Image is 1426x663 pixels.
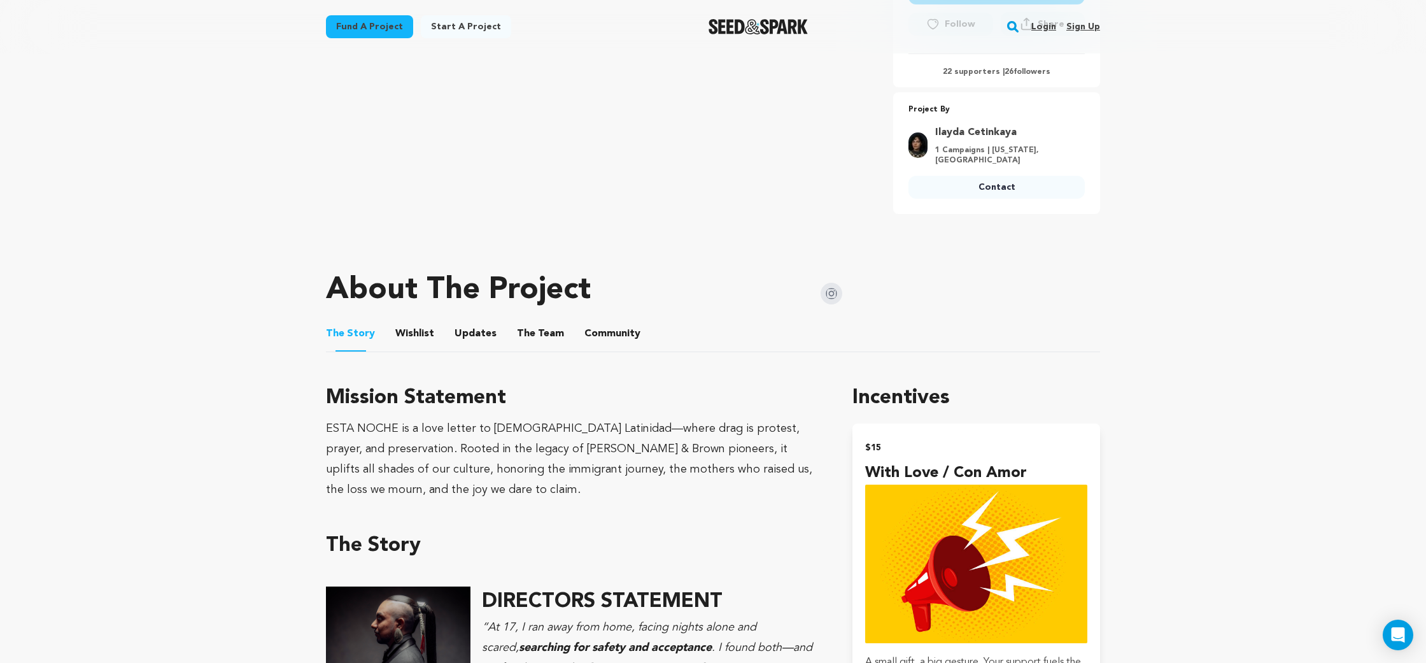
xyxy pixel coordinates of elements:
p: 22 supporters | followers [908,67,1085,77]
span: The [326,326,344,341]
a: Contact [908,176,1085,199]
img: incentive [865,485,1087,643]
a: Fund a project [326,15,413,38]
span: The [517,326,535,341]
h1: About The Project [326,275,591,306]
a: Sign up [1066,17,1100,37]
p: Project By [908,103,1085,117]
em: “At 17, I ran away from home, facing nights alone and scared, [482,622,756,653]
strong: DIRECTORS STATEMENT [482,592,723,612]
a: Goto Ilayda Cetinkaya profile [935,125,1077,140]
p: 1 Campaigns | [US_STATE], [GEOGRAPHIC_DATA] [935,145,1077,166]
img: Seed&Spark Logo Dark Mode [709,19,808,34]
span: Story [326,326,375,341]
h3: Mission Statement [326,383,822,413]
div: ESTA NOCHE is a love letter to [DEMOGRAPHIC_DATA] Latinidad—where drag is protest, prayer, and pr... [326,418,822,500]
span: 26 [1005,68,1013,76]
h2: $15 [865,439,1087,457]
a: Start a project [421,15,511,38]
h1: Incentives [852,383,1100,413]
h3: The Story [326,531,822,561]
span: Community [584,326,640,341]
em: searching for safety and acceptance [519,642,712,653]
div: Open Intercom Messenger [1383,620,1413,650]
h4: With Love / Con Amor [865,462,1087,485]
img: Seed&Spark Instagram Icon [821,283,842,304]
a: Login [1031,17,1056,37]
img: 2560246e7f205256.jpg [908,132,928,158]
a: Seed&Spark Homepage [709,19,808,34]
span: Team [517,326,564,341]
span: Wishlist [395,326,434,341]
span: Updates [455,326,497,341]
